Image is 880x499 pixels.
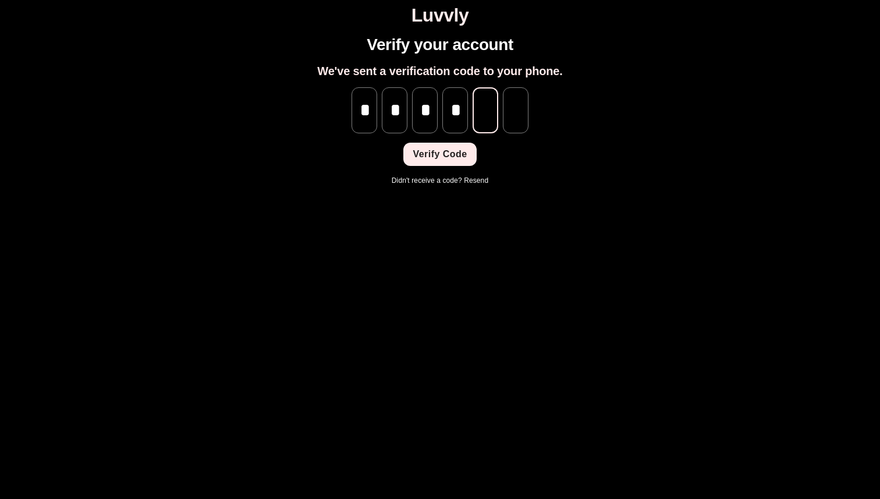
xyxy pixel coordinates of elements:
[5,5,875,26] h1: Luvvly
[464,176,488,185] a: Resend
[367,36,513,55] h1: Verify your account
[317,64,562,78] h2: We've sent a verification code to your phone.
[392,175,488,186] p: Didn't receive a code?
[403,143,476,166] button: Verify Code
